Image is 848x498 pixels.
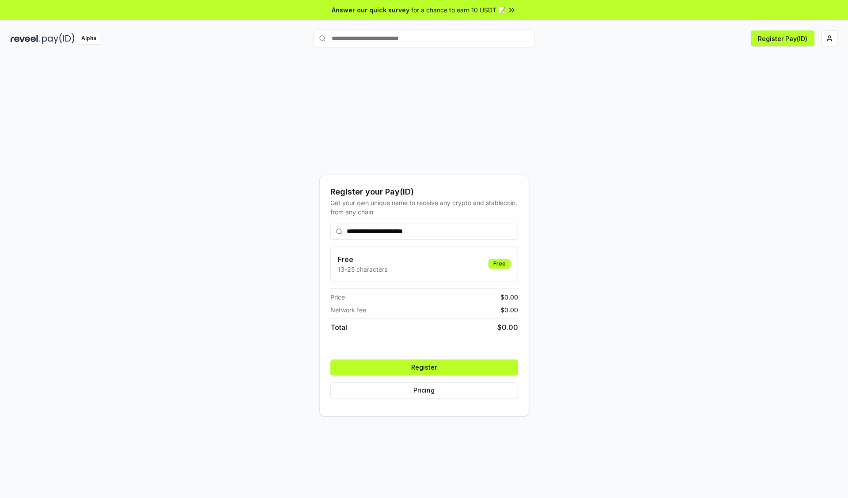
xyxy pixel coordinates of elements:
[500,292,518,302] span: $ 0.00
[42,33,75,44] img: pay_id
[330,292,345,302] span: Price
[500,305,518,315] span: $ 0.00
[330,382,518,398] button: Pricing
[332,5,409,15] span: Answer our quick survey
[338,265,387,274] p: 13-25 characters
[330,198,518,217] div: Get your own unique name to receive any crypto and stablecoin, from any chain
[751,30,814,46] button: Register Pay(ID)
[11,33,40,44] img: reveel_dark
[488,259,511,269] div: Free
[330,322,347,333] span: Total
[330,359,518,375] button: Register
[411,5,506,15] span: for a chance to earn 10 USDT 📝
[76,33,101,44] div: Alpha
[497,322,518,333] span: $ 0.00
[330,305,366,315] span: Network fee
[330,186,518,198] div: Register your Pay(ID)
[338,254,387,265] h3: Free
